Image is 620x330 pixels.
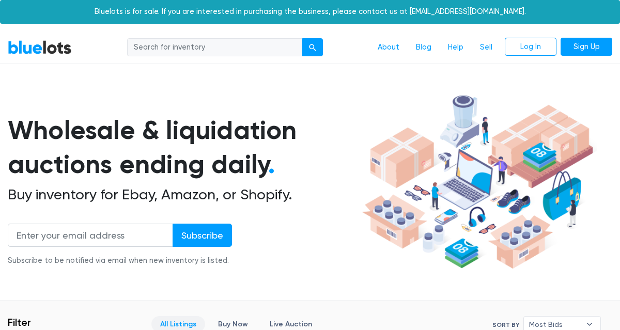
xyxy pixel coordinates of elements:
[505,38,556,56] a: Log In
[440,38,472,57] a: Help
[561,38,612,56] a: Sign Up
[8,113,359,182] h1: Wholesale & liquidation auctions ending daily
[359,90,597,273] img: hero-ee84e7d0318cb26816c560f6b4441b76977f77a177738b4e94f68c95b2b83dbb.png
[173,224,232,247] input: Subscribe
[369,38,408,57] a: About
[8,186,359,203] h2: Buy inventory for Ebay, Amazon, or Shopify.
[492,320,519,329] label: Sort By
[472,38,501,57] a: Sell
[408,38,440,57] a: Blog
[268,149,275,180] span: .
[8,224,173,247] input: Enter your email address
[8,40,72,55] a: BlueLots
[8,255,232,266] div: Subscribe to be notified via email when new inventory is listed.
[8,316,31,328] h3: Filter
[127,38,303,57] input: Search for inventory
